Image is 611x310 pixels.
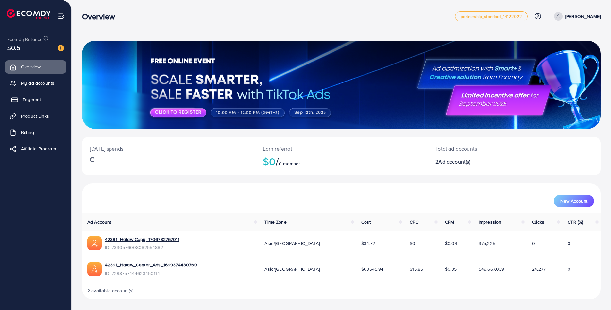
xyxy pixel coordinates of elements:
[105,244,179,251] span: ID: 7330576008082554882
[410,266,423,272] span: $15.85
[105,236,179,243] a: 42391_Hataw Copy_1706782767011
[5,60,66,73] a: Overview
[5,93,66,106] a: Payment
[479,219,501,225] span: Impression
[7,43,21,52] span: $0.5
[410,240,415,246] span: $0
[58,12,65,20] img: menu
[263,155,420,168] h2: $0
[435,159,550,165] h2: 2
[565,12,601,20] p: [PERSON_NAME]
[279,160,300,167] span: 0 member
[554,195,594,207] button: New Account
[21,64,41,70] span: Overview
[87,287,134,294] span: 2 available account(s)
[87,262,102,276] img: ic-ads-acc.e4c84228.svg
[532,240,535,246] span: 0
[445,240,457,246] span: $0.09
[410,219,418,225] span: CPC
[445,219,454,225] span: CPM
[5,142,66,155] a: Affiliate Program
[5,109,66,122] a: Product Links
[276,154,279,169] span: /
[461,14,522,19] span: partnership_standard_14122022
[5,126,66,139] a: Billing
[560,199,587,203] span: New Account
[87,219,111,225] span: Ad Account
[479,266,504,272] span: 549,667,039
[445,266,457,272] span: $0.35
[21,145,56,152] span: Affiliate Program
[264,219,286,225] span: Time Zone
[58,45,64,51] img: image
[263,145,420,153] p: Earn referral
[568,240,570,246] span: 0
[455,11,528,21] a: partnership_standard_14122022
[105,262,197,268] a: 42391_Hataw_Center_Ads_1699374430760
[479,240,495,246] span: 375,225
[552,12,601,21] a: [PERSON_NAME]
[532,219,544,225] span: Clicks
[361,240,375,246] span: $34.72
[5,77,66,90] a: My ad accounts
[7,9,51,19] img: logo
[532,266,546,272] span: 24,277
[90,145,247,153] p: [DATE] spends
[435,145,550,153] p: Total ad accounts
[7,36,42,43] span: Ecomdy Balance
[87,236,102,250] img: ic-ads-acc.e4c84228.svg
[21,113,49,119] span: Product Links
[438,158,470,165] span: Ad account(s)
[568,219,583,225] span: CTR (%)
[23,96,41,103] span: Payment
[82,12,120,21] h3: Overview
[264,240,320,246] span: Asia/[GEOGRAPHIC_DATA]
[21,80,54,86] span: My ad accounts
[264,266,320,272] span: Asia/[GEOGRAPHIC_DATA]
[361,266,383,272] span: $63545.94
[21,129,34,136] span: Billing
[568,266,570,272] span: 0
[105,270,197,277] span: ID: 7298757444623450114
[361,219,371,225] span: Cost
